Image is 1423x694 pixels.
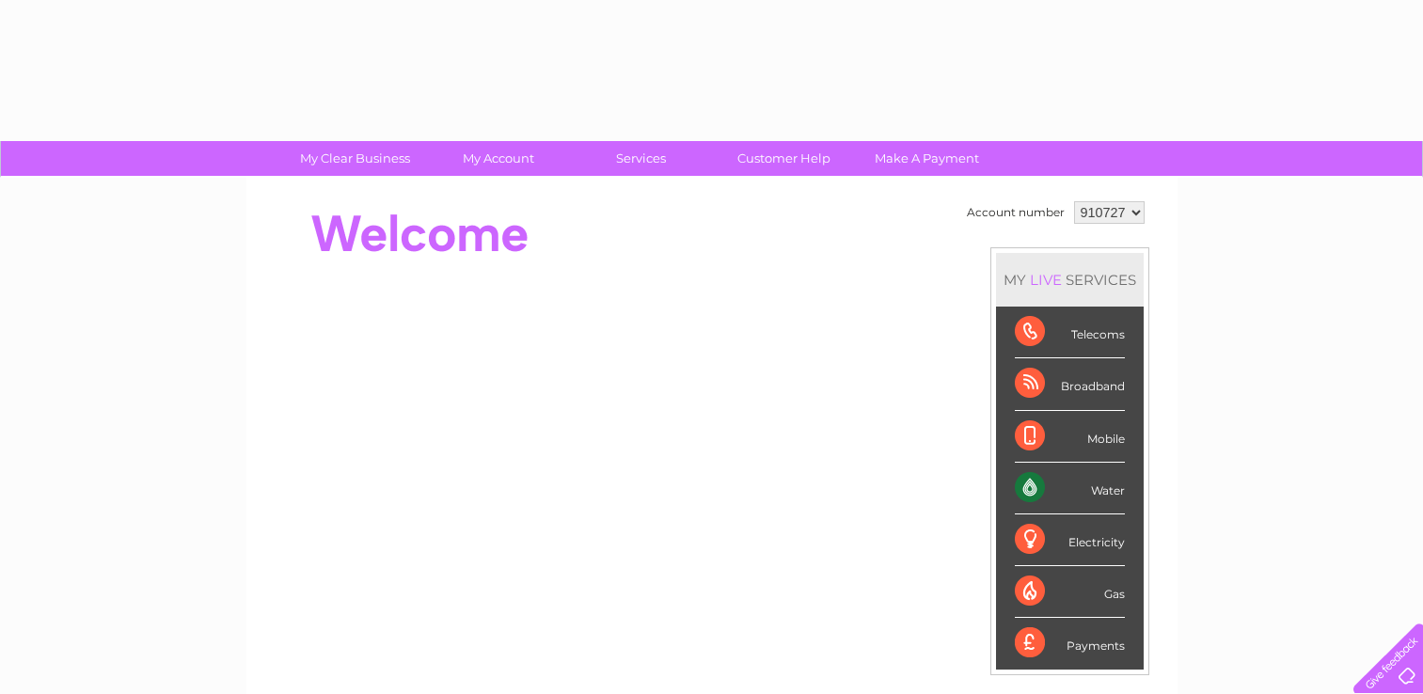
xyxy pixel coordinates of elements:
[563,141,719,176] a: Services
[1015,411,1125,463] div: Mobile
[1015,566,1125,618] div: Gas
[706,141,862,176] a: Customer Help
[1026,271,1066,289] div: LIVE
[277,141,433,176] a: My Clear Business
[1015,618,1125,669] div: Payments
[1015,463,1125,514] div: Water
[962,197,1069,229] td: Account number
[849,141,1004,176] a: Make A Payment
[420,141,576,176] a: My Account
[1015,514,1125,566] div: Electricity
[1015,307,1125,358] div: Telecoms
[1015,358,1125,410] div: Broadband
[996,253,1144,307] div: MY SERVICES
